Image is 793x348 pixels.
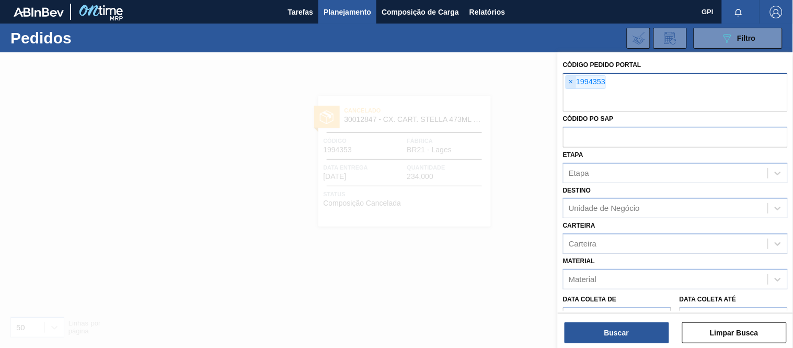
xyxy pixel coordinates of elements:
label: Código Pedido Portal [563,61,641,69]
label: Códido PO SAP [563,115,614,122]
span: Tarefas [288,6,313,18]
div: Material [569,275,596,284]
span: Planejamento [324,6,371,18]
label: Etapa [563,151,583,159]
span: × [566,76,576,88]
div: 1994353 [566,75,606,89]
input: dd/mm/yyyy [563,307,671,328]
div: Etapa [569,169,589,177]
h1: Pedidos [10,32,160,44]
span: Composição de Carga [382,6,459,18]
div: Unidade de Negócio [569,204,640,213]
span: Filtro [738,34,756,42]
label: Data coleta até [680,296,736,303]
label: Destino [563,187,591,194]
img: TNhmsLtSVTkK8tSr43FrP2fwEKptu5GPRR3wAAAABJRU5ErkJggg== [14,7,64,17]
button: Filtro [694,28,783,49]
label: Material [563,257,595,265]
input: dd/mm/yyyy [680,307,788,328]
span: Relatórios [469,6,505,18]
div: Carteira [569,240,596,249]
img: Logout [770,6,783,18]
button: Notificações [722,5,755,19]
label: Data coleta de [563,296,616,303]
div: Importar Negociações dos Pedidos [627,28,650,49]
div: Solicitação de Revisão de Pedidos [653,28,687,49]
label: Carteira [563,222,595,229]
